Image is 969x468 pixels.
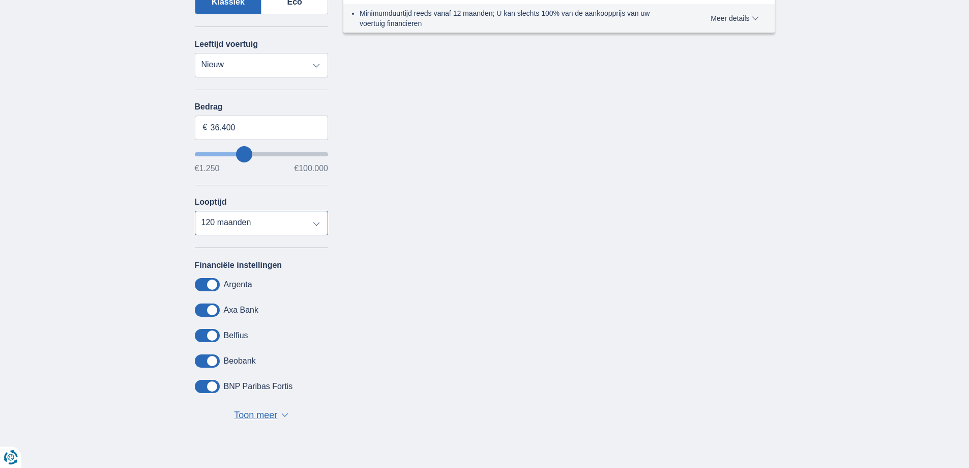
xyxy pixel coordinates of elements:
[195,261,282,270] label: Financiële instellingen
[195,198,227,207] label: Looptijd
[231,408,291,423] button: Toon meer ▼
[224,331,248,340] label: Belfius
[294,164,328,173] span: €100.000
[195,102,329,112] label: Bedrag
[224,356,256,366] label: Beobank
[224,382,293,391] label: BNP Paribas Fortis
[711,15,758,22] span: Meer details
[234,409,277,422] span: Toon meer
[281,413,288,417] span: ▼
[195,40,258,49] label: Leeftijd voertuig
[224,306,258,315] label: Axa Bank
[224,280,252,289] label: Argenta
[703,14,766,22] button: Meer details
[360,8,673,29] li: Minimumduurtijd reeds vanaf 12 maanden; U kan slechts 100% van de aankoopprijs van uw voertuig fi...
[195,152,329,156] input: wantToBorrow
[195,164,220,173] span: €1.250
[203,122,208,133] span: €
